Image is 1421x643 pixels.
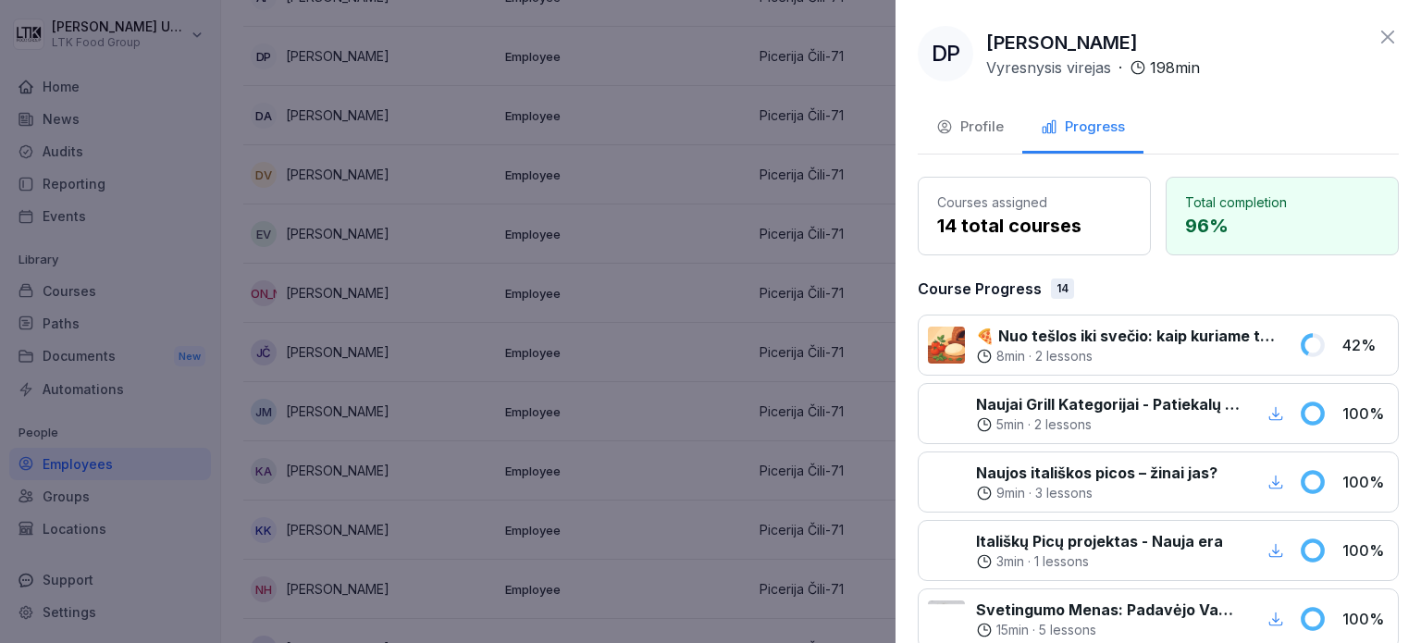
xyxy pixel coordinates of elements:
p: 42 % [1342,334,1389,356]
p: 2 lessons [1034,415,1092,434]
p: 8 min [996,347,1025,365]
div: · [976,552,1223,571]
p: Itališkų Picų projektas - Nauja era [976,530,1223,552]
p: 100 % [1342,402,1389,425]
p: 3 min [996,552,1024,571]
p: 2 lessons [1035,347,1093,365]
p: Courses assigned [937,192,1131,212]
p: 15 min [996,621,1029,639]
p: 100 % [1342,539,1389,562]
div: · [976,415,1242,434]
div: Profile [936,117,1004,138]
p: 198 min [1150,56,1200,79]
p: [PERSON_NAME] [986,29,1138,56]
p: Naujos itališkos picos – žinai jas? [976,462,1217,484]
p: Svetingumo Menas: Padavėjo Vadovas [976,599,1242,621]
p: 14 total courses [937,212,1131,240]
p: 96 % [1185,212,1379,240]
p: 100 % [1342,608,1389,630]
p: 3 lessons [1035,484,1093,502]
p: 5 lessons [1039,621,1096,639]
p: Naujai Grill Kategorijai - Patiekalų Pristatymas ir Rekomendacijos [976,393,1242,415]
div: DP [918,26,973,81]
p: Vyresnysis virejas [986,56,1111,79]
p: 9 min [996,484,1025,502]
p: 5 min [996,415,1024,434]
div: Progress [1041,117,1125,138]
button: Profile [918,104,1022,154]
p: Total completion [1185,192,1379,212]
p: 100 % [1342,471,1389,493]
div: · [976,484,1217,502]
button: Progress [1022,104,1143,154]
div: · [976,621,1242,639]
div: · [976,347,1277,365]
div: · [986,56,1200,79]
p: 🍕 Nuo tešlos iki svečio: kaip kuriame tobulą picą kasdien [976,325,1277,347]
p: Course Progress [918,278,1042,300]
p: 1 lessons [1034,552,1089,571]
div: 14 [1051,278,1074,299]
